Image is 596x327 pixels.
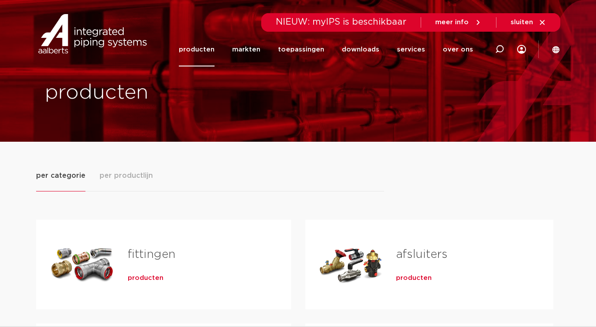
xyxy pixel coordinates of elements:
[435,18,482,26] a: meer info
[511,18,546,26] a: sluiten
[511,19,533,26] span: sluiten
[128,249,175,260] a: fittingen
[179,33,215,66] a: producten
[342,33,379,66] a: downloads
[232,33,260,66] a: markten
[435,19,469,26] span: meer info
[179,33,473,66] nav: Menu
[36,170,85,181] span: per categorie
[397,33,425,66] a: services
[45,79,294,107] h1: producten
[396,249,448,260] a: afsluiters
[278,33,324,66] a: toepassingen
[443,33,473,66] a: over ons
[128,274,163,283] a: producten
[100,170,153,181] span: per productlijn
[396,274,432,283] a: producten
[276,18,407,26] span: NIEUW: myIPS is beschikbaar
